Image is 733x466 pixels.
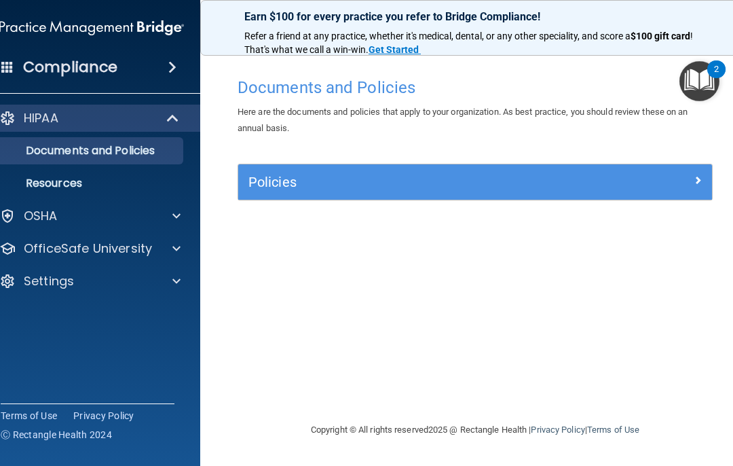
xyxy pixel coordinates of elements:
div: Copyright © All rights reserved 2025 @ Rectangle Health | | [227,408,723,452]
span: Here are the documents and policies that apply to your organization. As best practice, you should... [238,107,688,133]
p: Earn $100 for every practice you refer to Bridge Compliance! [244,10,706,23]
a: Policies [248,171,702,193]
a: Privacy Policy [531,425,584,435]
button: Open Resource Center, 2 new notifications [679,61,719,101]
a: Terms of Use [587,425,639,435]
h4: Documents and Policies [238,79,713,96]
a: Get Started [369,44,421,55]
span: Ⓒ Rectangle Health 2024 [1,428,112,442]
a: Terms of Use [1,409,57,423]
p: Settings [24,273,74,289]
span: Refer a friend at any practice, whether it's medical, dental, or any other speciality, and score a [244,31,631,41]
h5: Policies [248,175,584,190]
span: ! That's what we call a win-win. [244,31,695,55]
strong: $100 gift card [631,31,690,41]
a: Privacy Policy [73,409,134,423]
p: OfficeSafe University [24,240,152,257]
h4: Compliance [23,58,117,77]
p: HIPAA [24,110,58,126]
strong: Get Started [369,44,419,55]
p: OSHA [24,208,58,224]
div: 2 [714,69,719,87]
